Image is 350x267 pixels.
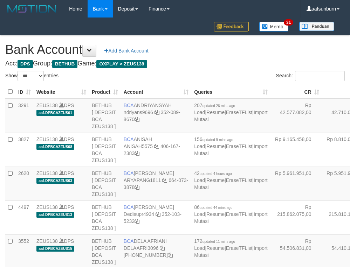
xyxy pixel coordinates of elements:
td: ANDRIYANSYAH 352-089-8670 [121,99,191,133]
span: BCA [124,136,134,142]
a: Resume [206,177,225,183]
td: DPS [34,99,89,133]
td: [PERSON_NAME] 352-103-5232 [121,201,191,234]
span: | | | [194,136,267,156]
a: ZEUS138 [36,238,58,244]
span: BCA [124,238,134,244]
td: DPS [34,133,89,167]
td: DPS [34,167,89,201]
span: updated 11 mins ago [203,240,235,244]
a: Resume [206,245,225,251]
a: Resume [206,110,225,115]
span: 86 [194,204,232,210]
a: Load [194,177,205,183]
th: Queries: activate to sort column ascending [191,85,270,99]
a: EraseTFList [226,177,252,183]
img: MOTION_logo.png [5,3,59,14]
a: ZEUS138 [36,204,58,210]
a: ZEUS138 [36,170,58,176]
td: DPS [34,201,89,234]
a: ARYAPANG1811 [124,177,161,183]
span: updated 9 mins ago [203,138,233,142]
input: Search: [295,71,345,81]
a: Copy 3520898670 to clipboard [135,117,139,122]
span: BCA [124,204,134,210]
label: Show entries [5,71,59,81]
th: Account: activate to sort column ascending [121,85,191,99]
td: Rp 215.862.075,00 [270,201,322,234]
span: | | | [194,170,267,190]
a: Load [194,143,205,149]
span: aaf-DPBCAZEUS03 [36,178,74,184]
td: 3291 [15,99,34,133]
a: EraseTFList [226,143,252,149]
a: Copy Dedisupr4934 to clipboard [156,211,160,217]
th: Product: activate to sort column ascending [89,85,121,99]
a: Copy 8692458639 to clipboard [168,252,173,258]
span: | | | [194,103,267,122]
span: 31 [284,19,293,26]
a: Load [194,211,205,217]
span: 42 [194,170,232,176]
a: EraseTFList [226,211,252,217]
a: Resume [206,211,225,217]
a: Copy 6640733878 to clipboard [135,184,139,190]
th: CR: activate to sort column ascending [270,85,322,99]
td: 3827 [15,133,34,167]
td: BETHUB [ DEPOSIT BCA ZEUS138 ] [89,167,121,201]
a: Copy 3521035232 to clipboard [135,218,139,224]
a: Import Mutasi [194,143,267,156]
select: Showentries [18,71,44,81]
a: ZEUS138 [36,103,58,108]
a: Import Mutasi [194,245,267,258]
span: updated 26 mins ago [203,104,235,108]
a: Copy ANISAH5575 to clipboard [154,143,159,149]
span: updated 44 mins ago [200,206,232,210]
a: Load [194,110,205,115]
a: ZEUS138 [36,136,58,142]
a: DELAAFRI3096 [124,245,159,251]
img: panduan.png [299,22,334,31]
a: ANISAH5575 [124,143,153,149]
span: | | | [194,238,267,258]
td: Rp 9.165.458,00 [270,133,322,167]
label: Search: [276,71,345,81]
th: ID: activate to sort column ascending [15,85,34,99]
span: updated 4 hours ago [200,172,232,176]
span: 156 [194,136,233,142]
h4: Acc: Group: Game: [5,60,345,67]
span: aaf-DPBCAZEUS08 [36,144,74,150]
span: aaf-DPBCAZEUS15 [36,246,74,252]
span: DPS [18,60,33,68]
span: BETHUB [52,60,77,68]
a: Load [194,245,205,251]
h1: Bank Account [5,43,345,57]
a: Copy ndriyans9696 to clipboard [155,110,159,115]
a: Import Mutasi [194,211,267,224]
span: BCA [124,170,134,176]
a: Resume [206,143,225,149]
a: Import Mutasi [194,110,267,122]
td: ANISAH 406-167-2383 [121,133,191,167]
img: Button%20Memo.svg [259,22,289,31]
th: Website: activate to sort column ascending [34,85,89,99]
span: OXPLAY > ZEUS138 [96,60,147,68]
a: Copy DELAAFRI3096 to clipboard [160,245,165,251]
span: aaf-DPBCAZEUS13 [36,212,74,218]
a: Dedisupr4934 [124,211,154,217]
td: [PERSON_NAME] 664-073-3878 [121,167,191,201]
a: Import Mutasi [194,177,267,190]
td: BETHUB [ DEPOSIT BCA ZEUS138 ] [89,201,121,234]
td: BETHUB [ DEPOSIT BCA ZEUS138 ] [89,133,121,167]
td: Rp 42.577.082,00 [270,99,322,133]
td: Rp 5.961.951,00 [270,167,322,201]
span: aaf-DPBCAZEUS01 [36,110,74,116]
td: 4497 [15,201,34,234]
a: ndriyans9696 [124,110,153,115]
td: BETHUB [ DEPOSIT BCA ZEUS138 ] [89,99,121,133]
a: 31 [254,17,294,35]
a: EraseTFList [226,245,252,251]
a: Copy ARYAPANG1811 to clipboard [162,177,167,183]
span: | | | [194,204,267,224]
span: BCA [124,103,134,108]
